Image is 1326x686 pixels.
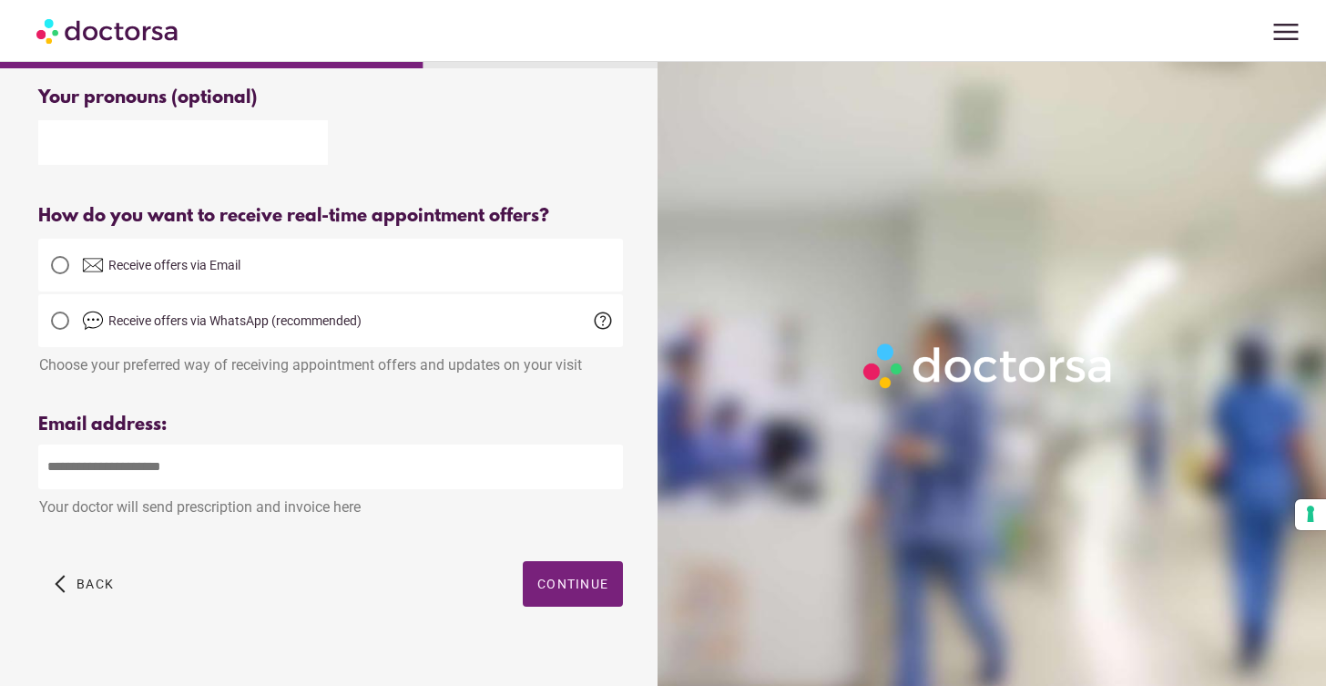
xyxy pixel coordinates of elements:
div: Your pronouns (optional) [38,87,623,108]
span: Back [76,577,114,591]
span: Receive offers via Email [108,258,240,272]
div: Choose your preferred way of receiving appointment offers and updates on your visit [38,347,623,374]
div: Your doctor will send prescription and invoice here [38,489,623,516]
div: How do you want to receive real-time appointment offers? [38,206,623,227]
button: Your consent preferences for tracking technologies [1295,499,1326,530]
img: Doctorsa.com [36,10,180,51]
span: Receive offers via WhatsApp (recommended) [108,313,362,328]
span: Continue [537,577,608,591]
span: menu [1269,15,1303,49]
img: Logo-Doctorsa-trans-White-partial-flat.png [856,336,1121,395]
button: arrow_back_ios Back [47,561,121,607]
button: Continue [523,561,623,607]
span: help [592,310,614,332]
img: email [82,254,104,276]
div: Email address: [38,415,623,435]
img: chat [82,310,104,332]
